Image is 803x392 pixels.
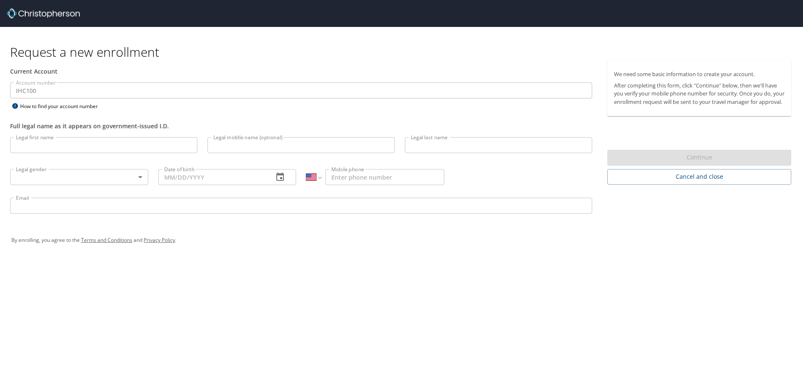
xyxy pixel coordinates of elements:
[10,44,798,60] h1: Request a new enrollment
[10,101,115,111] div: How to find your account number
[325,169,444,185] input: Enter phone number
[144,236,175,244] a: Privacy Policy
[81,236,132,244] a: Terms and Conditions
[614,70,785,78] p: We need some basic information to create your account.
[10,122,592,130] div: Full legal name as it appears on government-issued I.D.
[158,169,267,185] input: MM/DD/YYYY
[607,169,791,185] button: Cancel and close
[614,172,785,182] span: Cancel and close
[614,82,785,106] p: After completing this form, click "Continue" below, then we'll have you verify your mobile phone ...
[10,169,148,185] div: ​
[11,230,792,251] div: By enrolling, you agree to the and .
[7,8,80,19] img: cbt logo
[10,67,592,76] div: Current Account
